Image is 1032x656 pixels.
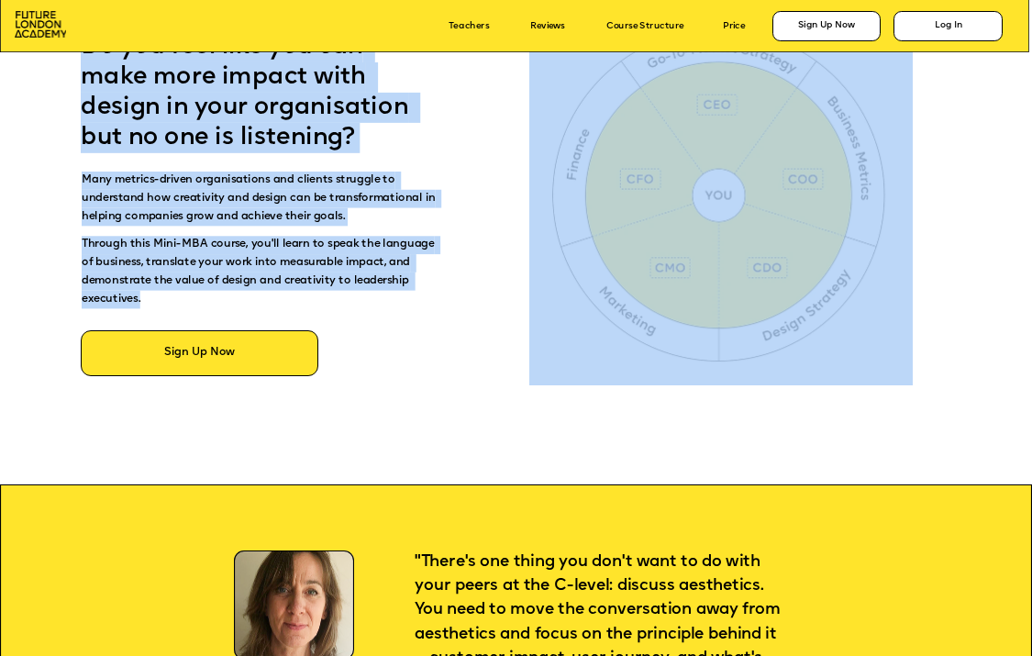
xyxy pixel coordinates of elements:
[82,239,438,305] span: Through this Mini-MBA course, you'll learn to speak the language of business, translate your work...
[606,21,684,31] a: Course Structure
[81,35,415,150] span: Do you feel like you can make more impact with design in your organisation but no one is listening?
[15,11,66,38] img: image-aac980e9-41de-4c2d-a048-f29dd30a0068.png
[530,21,564,31] a: Reviews
[82,175,438,223] span: Many metrics-driven organisations and clients struggle to understand how creativity and design ca...
[449,21,489,31] a: Teachers
[723,21,745,31] a: Price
